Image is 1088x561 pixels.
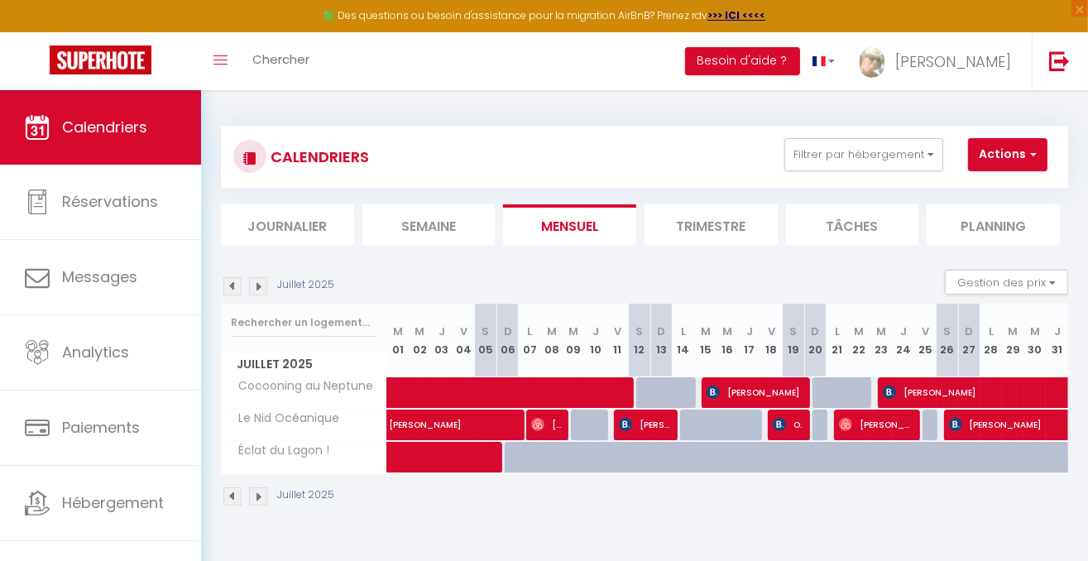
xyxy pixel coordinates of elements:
li: Semaine [362,204,496,245]
th: 03 [431,304,453,377]
abbr: D [965,324,973,339]
span: Éclat du Lagon ! [224,442,334,460]
abbr: S [789,324,797,339]
th: 21 [827,304,849,377]
th: 20 [804,304,827,377]
abbr: L [527,324,532,339]
abbr: V [614,324,621,339]
li: Mensuel [503,204,636,245]
abbr: L [989,324,994,339]
abbr: L [835,324,840,339]
span: Calendriers [62,117,147,137]
th: 30 [1024,304,1047,377]
img: Super Booking [50,46,151,74]
th: 17 [739,304,761,377]
a: Chercher [240,32,322,90]
abbr: S [635,324,643,339]
th: 18 [760,304,783,377]
abbr: J [439,324,445,339]
th: 05 [475,304,497,377]
button: Filtrer par hébergement [784,138,943,171]
abbr: M [415,324,424,339]
th: 25 [914,304,937,377]
img: logout [1049,50,1070,71]
th: 23 [870,304,893,377]
a: ... [PERSON_NAME] [847,32,1032,90]
th: 24 [892,304,914,377]
th: 19 [783,304,805,377]
span: [PERSON_NAME] [619,409,671,440]
span: Paiements [62,417,140,438]
abbr: J [746,324,753,339]
th: 07 [519,304,541,377]
span: [PERSON_NAME] [839,409,913,440]
span: [PERSON_NAME] [707,376,803,408]
th: 11 [606,304,629,377]
span: Analytics [62,342,129,362]
th: 31 [1046,304,1068,377]
abbr: J [1054,324,1061,339]
abbr: M [547,324,557,339]
li: Journalier [221,204,354,245]
button: Gestion des prix [945,270,1068,295]
p: Juillet 2025 [277,277,334,293]
abbr: S [943,324,951,339]
abbr: M [855,324,865,339]
button: Actions [968,138,1047,171]
th: 27 [958,304,980,377]
li: Trimestre [645,204,778,245]
span: Chercher [252,50,309,68]
abbr: M [722,324,732,339]
span: [PERSON_NAME] [895,51,1011,72]
span: [PERSON_NAME] [389,400,617,432]
span: Réservations [62,191,158,212]
abbr: M [876,324,886,339]
span: Le Nid Océanique [224,410,344,428]
a: >>> ICI <<<< [707,8,765,22]
p: Juillet 2025 [277,487,334,503]
span: Hébergement [62,492,164,513]
abbr: J [900,324,907,339]
abbr: M [393,324,403,339]
abbr: M [568,324,578,339]
h3: CALENDRIERS [266,138,369,175]
span: Messages [62,266,137,287]
th: 14 [673,304,695,377]
abbr: D [504,324,512,339]
th: 08 [540,304,563,377]
abbr: S [482,324,490,339]
span: Cocooning au Neptune [224,377,378,396]
li: Planning [927,204,1060,245]
input: Rechercher un logement... [231,308,377,338]
th: 16 [717,304,739,377]
th: 15 [694,304,717,377]
a: [PERSON_NAME] [381,410,403,441]
th: 12 [629,304,651,377]
abbr: M [1030,324,1040,339]
abbr: V [460,324,467,339]
th: 28 [980,304,1003,377]
abbr: J [592,324,599,339]
abbr: M [701,324,711,339]
th: 02 [409,304,431,377]
button: Besoin d'aide ? [685,47,800,75]
th: 09 [563,304,585,377]
li: Tâches [786,204,919,245]
abbr: L [681,324,686,339]
img: ... [860,47,884,78]
span: Juillet 2025 [222,352,386,376]
span: [PERSON_NAME] [531,409,561,440]
abbr: D [811,324,819,339]
th: 06 [496,304,519,377]
th: 04 [453,304,475,377]
th: 10 [585,304,607,377]
abbr: D [658,324,666,339]
abbr: V [922,324,929,339]
th: 29 [1002,304,1024,377]
th: 01 [387,304,410,377]
th: 13 [650,304,673,377]
span: Ova [PERSON_NAME] [773,409,803,440]
abbr: V [768,324,775,339]
abbr: M [1009,324,1019,339]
